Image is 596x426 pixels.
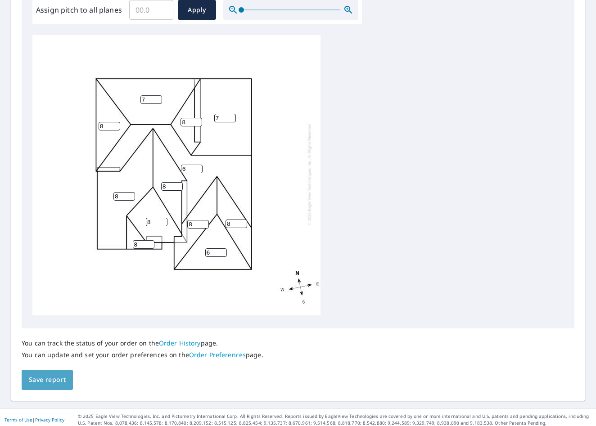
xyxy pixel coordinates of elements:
a: Privacy Policy [35,417,64,423]
a: Order History [159,339,201,347]
span: Apply [185,4,209,16]
a: Terms of Use [5,417,32,423]
a: Order Preferences [189,350,246,359]
p: | [5,417,64,422]
span: Save report [29,374,66,386]
label: Assign pitch to all planes [36,4,122,15]
button: Save report [22,370,73,390]
p: You can track the status of your order on the page. [22,339,263,347]
p: You can update and set your order preferences on the page. [22,351,263,359]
